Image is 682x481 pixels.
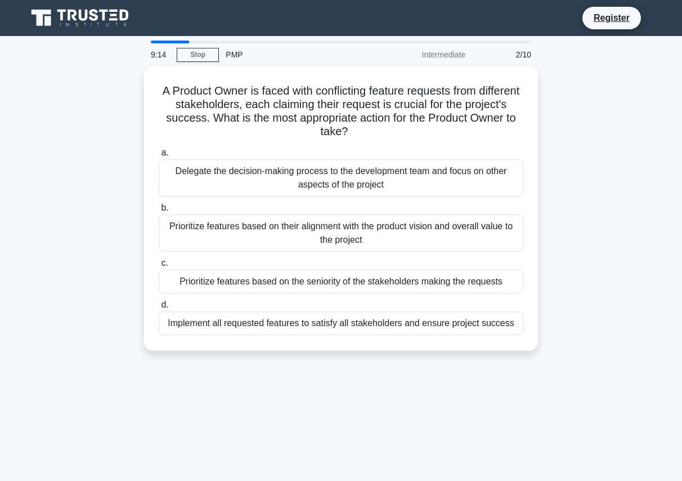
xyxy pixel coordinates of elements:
div: Implement all requested features to satisfy all stakeholders and ensure project success [159,311,523,335]
span: d. [161,300,168,309]
div: 2/10 [472,43,538,66]
div: Prioritize features based on their alignment with the product vision and overall value to the pro... [159,215,523,252]
div: PMP [219,43,374,66]
span: c. [161,258,168,268]
div: Intermediate [374,43,472,66]
span: a. [161,148,168,157]
a: Stop [177,48,219,62]
a: Register [587,11,636,25]
div: Prioritize features based on the seniority of the stakeholders making the requests [159,270,523,293]
div: 9:14 [144,43,177,66]
div: Delegate the decision-making process to the development team and focus on other aspects of the pr... [159,159,523,197]
h5: A Product Owner is faced with conflicting feature requests from different stakeholders, each clai... [158,84,524,139]
span: b. [161,203,168,212]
